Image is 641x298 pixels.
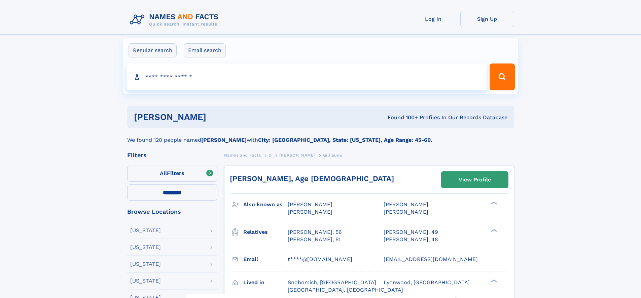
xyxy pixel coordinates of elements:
[243,226,288,238] h3: Relatives
[384,236,438,243] a: [PERSON_NAME], 48
[288,228,342,236] a: [PERSON_NAME], 56
[269,151,272,159] a: D
[134,113,297,121] h1: [PERSON_NAME]
[127,152,217,158] div: Filters
[269,153,272,158] span: D
[130,228,161,233] div: [US_STATE]
[459,172,491,187] div: View Profile
[243,254,288,265] h3: Email
[288,279,376,286] span: Snohomish, [GEOGRAPHIC_DATA]
[384,201,428,208] span: [PERSON_NAME]
[279,153,315,158] span: [PERSON_NAME]
[258,137,431,143] b: City: [GEOGRAPHIC_DATA], State: [US_STATE], Age Range: 45-60
[160,170,167,176] span: All
[489,228,497,232] div: ❯
[230,174,394,183] a: [PERSON_NAME], Age [DEMOGRAPHIC_DATA]
[127,209,217,215] div: Browse Locations
[184,43,226,57] label: Email search
[130,278,161,284] div: [US_STATE]
[127,63,487,90] input: search input
[288,209,332,215] span: [PERSON_NAME]
[441,172,508,188] a: View Profile
[460,11,514,27] a: Sign Up
[288,236,341,243] a: [PERSON_NAME], 51
[384,256,478,262] span: [EMAIL_ADDRESS][DOMAIN_NAME]
[127,166,217,182] label: Filters
[489,201,497,205] div: ❯
[297,114,507,121] div: Found 100+ Profiles In Our Records Database
[130,261,161,267] div: [US_STATE]
[127,128,514,144] div: We found 120 people named with .
[288,201,332,208] span: [PERSON_NAME]
[384,209,428,215] span: [PERSON_NAME]
[489,279,497,283] div: ❯
[127,11,224,29] img: Logo Names and Facts
[406,11,460,27] a: Log In
[243,277,288,288] h3: Lived in
[279,151,315,159] a: [PERSON_NAME]
[243,199,288,210] h3: Also known as
[129,43,177,57] label: Regular search
[384,228,438,236] a: [PERSON_NAME], 49
[323,153,342,158] span: Gilliauna
[224,151,261,159] a: Names and Facts
[384,279,470,286] span: Lynnwood, [GEOGRAPHIC_DATA]
[201,137,247,143] b: [PERSON_NAME]
[490,63,514,90] button: Search Button
[288,287,403,293] span: [GEOGRAPHIC_DATA], [GEOGRAPHIC_DATA]
[130,245,161,250] div: [US_STATE]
